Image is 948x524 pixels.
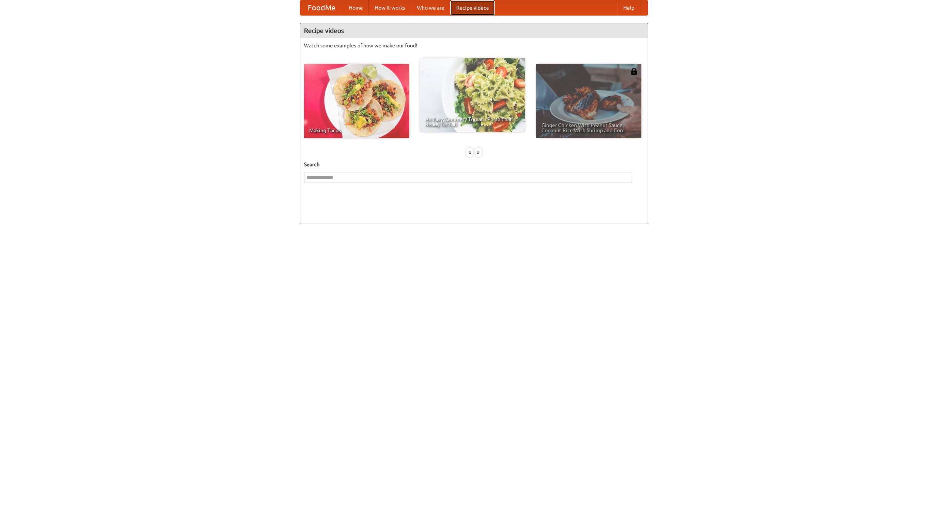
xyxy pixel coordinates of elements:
a: Help [617,0,640,15]
span: An Easy, Summery Tomato Pasta That's Ready for Fall [425,117,520,127]
span: Making Tacos [309,128,404,133]
a: Home [343,0,369,15]
a: Recipe videos [450,0,495,15]
h4: Recipe videos [300,23,648,38]
a: How it works [369,0,411,15]
p: Watch some examples of how we make our food! [304,42,644,49]
div: » [475,148,482,157]
h5: Search [304,161,644,168]
div: « [466,148,473,157]
a: Who we are [411,0,450,15]
a: FoodMe [300,0,343,15]
a: An Easy, Summery Tomato Pasta That's Ready for Fall [420,58,525,132]
a: Making Tacos [304,64,409,138]
img: 483408.png [630,68,638,75]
